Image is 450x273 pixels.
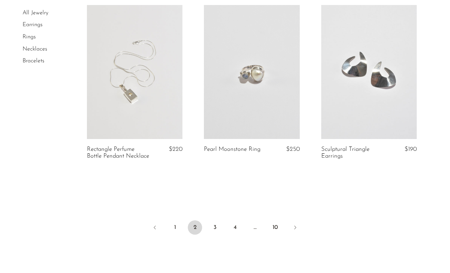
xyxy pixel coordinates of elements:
a: Bracelets [23,58,44,64]
span: … [248,220,262,235]
a: Necklaces [23,46,47,52]
a: Sculptural Triangle Earrings [321,146,384,159]
a: 1 [168,220,182,235]
a: 10 [268,220,282,235]
a: All Jewelry [23,10,48,16]
a: Earrings [23,22,43,28]
span: $250 [286,146,300,152]
a: 3 [208,220,222,235]
a: Rectangle Perfume Bottle Pendant Necklace [87,146,150,159]
a: Next [288,220,302,236]
a: 4 [228,220,242,235]
a: Pearl Moonstone Ring [204,146,260,153]
span: $190 [405,146,417,152]
a: Previous [148,220,162,236]
a: Rings [23,34,36,40]
span: 2 [188,220,202,235]
span: $220 [169,146,182,152]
